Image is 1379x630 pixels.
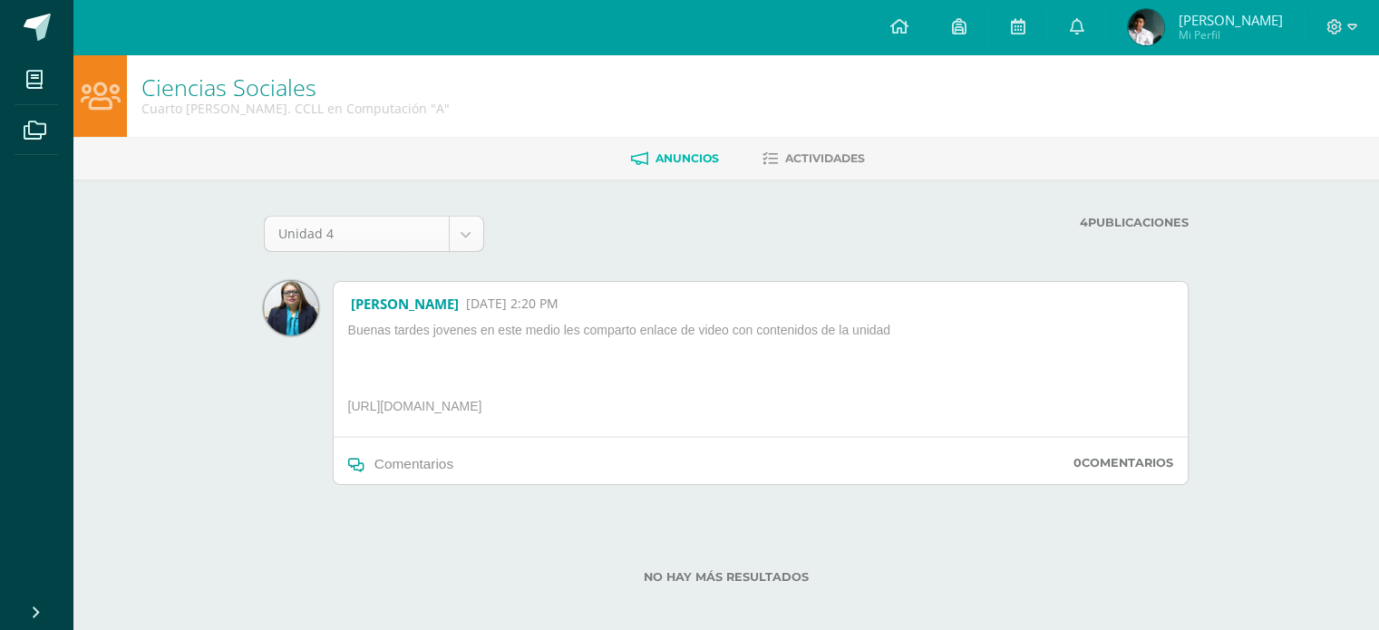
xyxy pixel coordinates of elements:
span: [PERSON_NAME] [1178,11,1282,29]
label: No hay más resultados [264,570,1189,584]
p: [URL][DOMAIN_NAME] [341,398,931,422]
strong: 4 [1079,216,1087,229]
a: Actividades [762,144,865,173]
p: Buenas tardes jovenes en este medio les comparto enlace de video con contenidos de la unidad [341,322,931,345]
span: Anuncios [656,151,719,165]
h1: Ciencias Sociales [141,74,450,100]
label: Comentarios [1073,456,1173,470]
a: Ciencias Sociales [141,72,316,102]
img: 72adf09ccefca57803c21869994cf9bb.png [1128,9,1164,45]
a: Anuncios [631,144,719,173]
span: Actividades [785,151,865,165]
span: Mi Perfil [1178,27,1282,43]
label: Publicaciones [655,216,1188,229]
img: 33824b6ed20ab7b75c0531e62f0fd994.png [264,281,318,335]
span: Unidad 4 [278,217,435,251]
span: [DATE] 2:20 PM [466,295,558,313]
a: Unidad 4 [265,217,483,251]
strong: 0 [1073,456,1082,470]
div: Cuarto Bach. CCLL en Computación 'A' [141,100,450,117]
span: Comentarios [374,456,453,471]
a: [PERSON_NAME] [351,295,459,313]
